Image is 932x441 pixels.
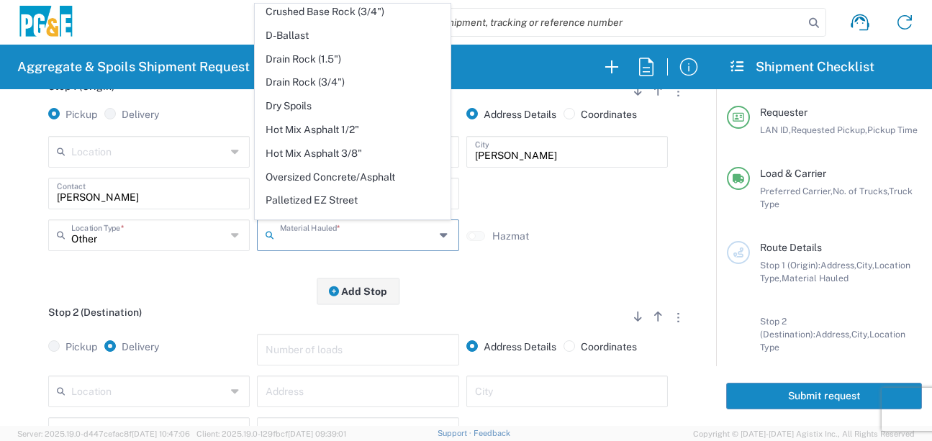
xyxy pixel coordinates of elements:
h2: Shipment Checklist [729,58,874,76]
span: Stop 2 (Destination) [48,306,142,318]
label: Address Details [466,108,556,121]
span: Server: 2025.19.0-d447cefac8f [17,429,190,438]
span: [DATE] 10:47:06 [132,429,190,438]
span: Preferred Carrier, [760,186,833,196]
span: Copyright © [DATE]-[DATE] Agistix Inc., All Rights Reserved [693,427,915,440]
span: Address, [820,260,856,270]
img: pge [17,6,75,40]
span: City, [856,260,874,270]
span: Load & Carrier [760,168,826,179]
label: Coordinates [564,108,637,121]
input: Shipment, tracking or reference number [431,9,804,36]
a: Support [438,429,474,437]
span: No. of Trucks, [833,186,889,196]
h2: Aggregate & Spoils Shipment Request [17,58,250,76]
span: Hot Mix Asphalt 1/2" [255,119,451,141]
span: Drain Rock (3/4") [255,71,451,94]
span: Route Details [760,242,822,253]
span: Dry Spoils [255,95,451,117]
a: Feedback [474,429,510,437]
span: City, [851,329,869,340]
label: Coordinates [564,340,637,353]
span: LAN ID, [760,124,791,135]
span: Requested Pickup, [791,124,867,135]
span: [DATE] 09:39:01 [288,429,346,438]
span: Premium Asphalt Cold Patch [255,213,451,235]
span: Address, [815,329,851,340]
button: Add Stop [317,278,400,304]
label: Hazmat [492,229,529,242]
span: Stop 1 (Origin): [760,260,820,270]
span: Material Hauled [782,273,849,283]
span: Pickup Time [867,124,918,135]
span: Oversized Concrete/Asphalt [255,166,451,188]
span: Client: 2025.19.0-129fbcf [196,429,346,438]
span: Stop 2 (Destination): [760,316,815,340]
span: Palletized EZ Street [255,189,451,212]
label: Address Details [466,340,556,353]
button: Submit request [726,383,922,409]
span: Requester [760,106,807,118]
span: Hot Mix Asphalt 3/8" [255,142,451,165]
